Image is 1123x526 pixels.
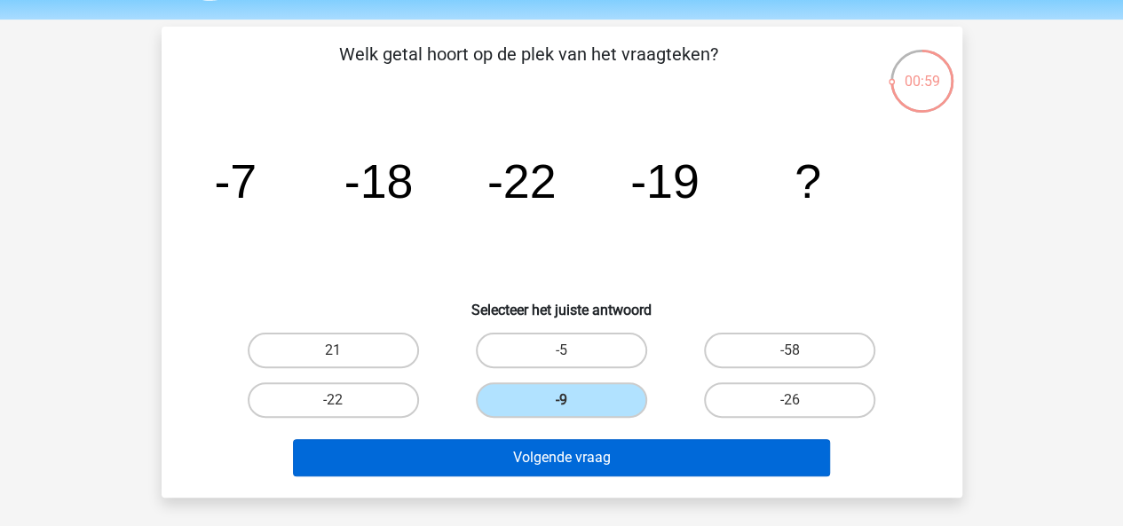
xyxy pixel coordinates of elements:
p: Welk getal hoort op de plek van het vraagteken? [190,41,867,94]
label: -22 [248,382,419,418]
div: 00:59 [889,48,955,92]
tspan: ? [795,154,821,208]
tspan: -19 [630,154,700,208]
h6: Selecteer het juiste antwoord [190,287,934,318]
tspan: -7 [214,154,257,208]
label: -26 [704,382,875,418]
label: -58 [704,333,875,368]
label: -9 [476,382,647,418]
tspan: -18 [344,154,413,208]
tspan: -22 [486,154,556,208]
label: 21 [248,333,419,368]
label: -5 [476,333,647,368]
button: Volgende vraag [293,439,830,476]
